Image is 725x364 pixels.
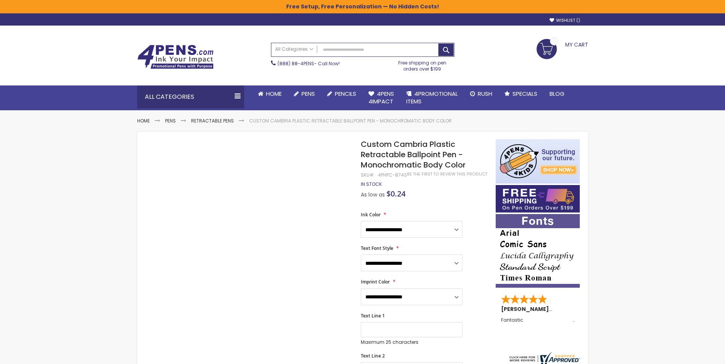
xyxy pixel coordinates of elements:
[361,339,462,345] p: Maximum 25 characters
[386,188,405,199] span: $0.24
[361,181,382,187] span: In stock
[406,90,458,105] span: 4PROMOTIONAL ITEMS
[137,118,150,124] a: Home
[368,90,394,105] span: 4Pens 4impact
[335,90,356,98] span: Pencils
[390,57,454,72] div: Free shipping on pen orders over $199
[361,191,385,198] span: As low as
[137,85,244,108] div: All Categories
[550,18,580,23] a: Wishlist
[361,172,375,178] strong: SKU
[464,85,498,102] a: Rush
[165,118,176,124] a: Pens
[275,46,313,52] span: All Categories
[400,85,464,110] a: 4PROMOTIONALITEMS
[478,90,492,98] span: Rush
[271,43,317,56] a: All Categories
[266,90,282,98] span: Home
[407,171,487,177] a: Be the first to review this product
[496,139,580,184] img: 4pens 4 kids
[361,211,381,218] span: Ink Color
[249,118,452,124] li: Custom Cambria Plastic Retractable Ballpoint Pen - Monochromatic Body Color
[277,60,314,67] a: (888) 88-4PENS
[361,279,390,285] span: Imprint Color
[501,317,575,323] div: Fantastic
[288,85,321,102] a: Pens
[498,85,543,102] a: Specials
[321,85,362,102] a: Pencils
[252,85,288,102] a: Home
[361,139,465,170] span: Custom Cambria Plastic Retractable Ballpoint Pen - Monochromatic Body Color
[550,90,564,98] span: Blog
[302,90,315,98] span: Pens
[496,214,580,288] img: font-personalization-examples
[191,118,234,124] a: Retractable Pens
[378,172,407,178] div: 4PHPC-874S
[361,312,385,319] span: Text Line 1
[361,353,385,359] span: Text Line 2
[277,60,340,67] span: - Call Now!
[513,90,537,98] span: Specials
[501,305,551,313] span: [PERSON_NAME]
[543,85,571,102] a: Blog
[496,185,580,213] img: Free shipping on orders over $199
[361,245,393,251] span: Text Font Style
[362,85,400,110] a: 4Pens4impact
[137,45,214,69] img: 4Pens Custom Pens and Promotional Products
[361,181,382,187] div: Availability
